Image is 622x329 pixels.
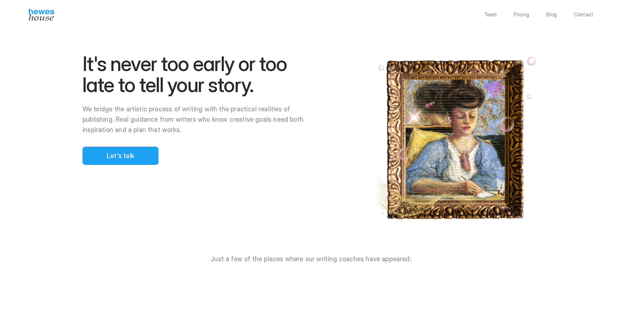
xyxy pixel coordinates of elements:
a: Team [484,12,497,17]
img: Pierre Bonnard's "Misia Godebska Writing" depicts a woman writing in her notebook. You'll be just... [371,54,540,224]
a: Blog [546,12,557,17]
p: Just a few of the places where our writing coaches have appeared: [82,256,540,262]
p: Let's talk [107,151,134,161]
a: Contact [574,12,593,17]
a: Pricing [514,12,529,17]
p: We bridge the artistic process of writing with the practical realities of publishing. Real guidan... [82,104,315,135]
img: Hewes House’s book coach services offer creative writing courses, writing class to learn differen... [29,9,54,21]
h1: It's never too early or too late to tell your story. [82,54,315,96]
